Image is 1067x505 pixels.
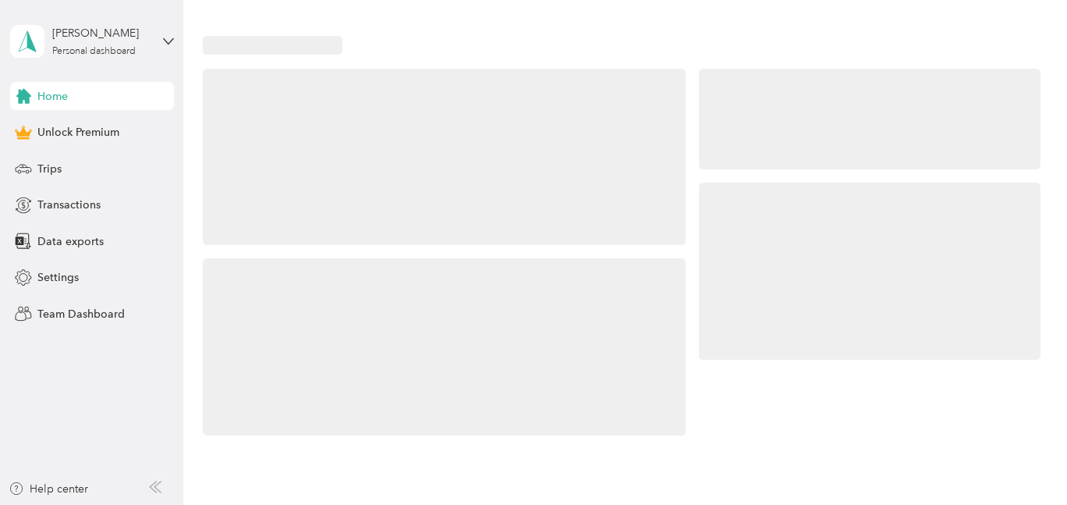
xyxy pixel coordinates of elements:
[37,124,119,140] span: Unlock Premium
[37,233,104,250] span: Data exports
[37,161,62,177] span: Trips
[37,197,101,213] span: Transactions
[52,25,150,41] div: [PERSON_NAME]
[980,418,1067,505] iframe: Everlance-gr Chat Button Frame
[37,269,79,286] span: Settings
[9,481,88,497] button: Help center
[37,88,68,105] span: Home
[37,306,125,322] span: Team Dashboard
[52,47,136,56] div: Personal dashboard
